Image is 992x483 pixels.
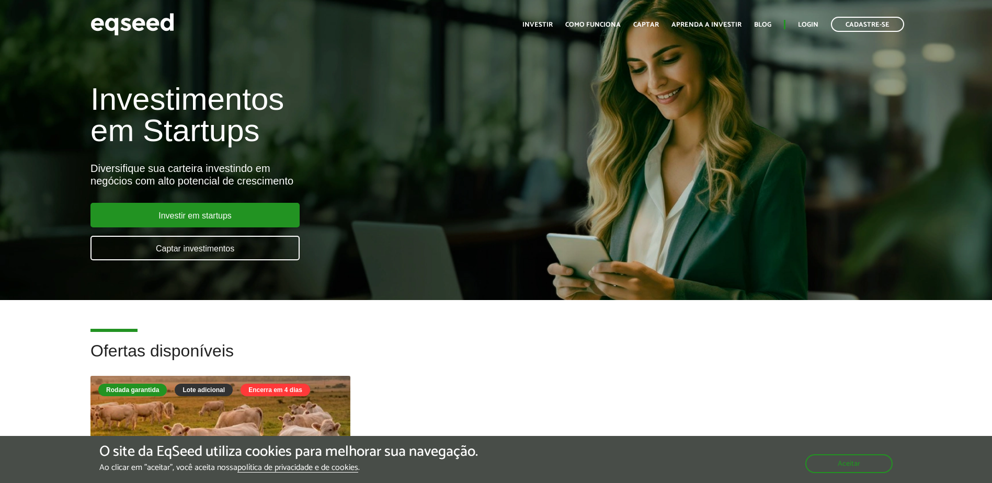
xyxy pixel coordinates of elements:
div: Diversifique sua carteira investindo em negócios com alto potencial de crescimento [90,162,571,187]
h1: Investimentos em Startups [90,84,571,146]
h2: Ofertas disponíveis [90,342,902,376]
a: Como funciona [565,21,621,28]
div: Encerra em 4 dias [241,384,310,396]
div: Lote adicional [175,384,233,396]
a: Cadastre-se [831,17,904,32]
a: Investir em startups [90,203,300,227]
p: Ao clicar em "aceitar", você aceita nossa . [99,463,478,473]
a: Captar [633,21,659,28]
img: EqSeed [90,10,174,38]
h5: O site da EqSeed utiliza cookies para melhorar sua navegação. [99,444,478,460]
a: Aprenda a investir [671,21,742,28]
a: Login [798,21,818,28]
div: Rodada garantida [98,384,167,396]
button: Aceitar [805,454,893,473]
a: Investir [522,21,553,28]
a: Captar investimentos [90,236,300,260]
a: Blog [754,21,771,28]
a: política de privacidade e de cookies [237,464,358,473]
